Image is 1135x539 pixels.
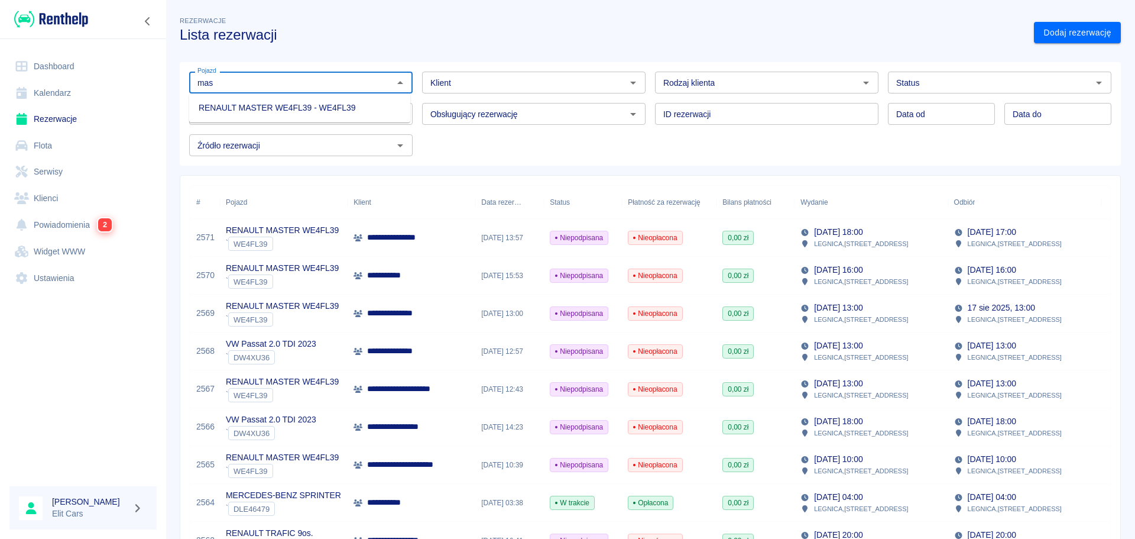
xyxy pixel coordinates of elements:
p: [DATE] 10:00 [814,453,862,466]
span: Rezerwacje [180,17,226,24]
span: DW4XU36 [229,429,274,438]
a: Renthelp logo [9,9,88,29]
span: Niepodpisana [550,422,608,433]
span: DW4XU36 [229,353,274,362]
p: VW Passat 2.0 TDI 2023 [226,338,316,350]
p: LEGNICA , [STREET_ADDRESS] [968,466,1062,476]
button: Otwórz [625,75,641,91]
p: [DATE] 17:00 [968,226,1016,238]
p: LEGNICA , [STREET_ADDRESS] [814,314,908,325]
p: LEGNICA , [STREET_ADDRESS] [968,428,1062,438]
a: Ustawienia [9,265,157,292]
div: [DATE] 14:23 [475,408,544,446]
a: 2568 [196,345,215,357]
div: Klient [354,186,371,219]
span: Nieopłacona [628,422,682,433]
button: Zwiń nawigację [139,14,157,29]
div: Bilans płatności [722,186,771,219]
button: Otwórz [1091,75,1107,91]
p: [DATE] 16:00 [814,264,862,276]
button: Otwórz [625,106,641,122]
span: WE4FL39 [229,315,273,324]
span: 0,00 zł [723,308,753,319]
div: ` [226,237,339,251]
div: [DATE] 12:43 [475,370,544,408]
a: Rezerwacje [9,106,157,133]
a: Klienci [9,185,157,212]
div: Bilans płatności [716,186,794,219]
span: Nieopłacona [628,384,682,395]
span: 0,00 zł [723,384,753,395]
label: Pojazd [197,66,216,75]
span: 0,00 zł [723,422,753,433]
p: [DATE] 04:00 [814,491,862,504]
p: RENAULT MASTER WE4FL39 [226,262,339,275]
a: 2565 [196,459,215,471]
button: Sort [521,194,538,211]
p: LEGNICA , [STREET_ADDRESS] [814,390,908,401]
span: 0,00 zł [723,460,753,470]
span: Niepodpisana [550,308,608,319]
img: Renthelp logo [14,9,88,29]
button: Zamknij [392,75,408,91]
div: [DATE] 13:00 [475,295,544,333]
span: Nieopłacona [628,346,682,357]
p: LEGNICA , [STREET_ADDRESS] [814,238,908,249]
p: LEGNICA , [STREET_ADDRESS] [968,314,1062,325]
li: RENAULT MASTER WE4FL39 - WE4FL39 [189,98,410,118]
div: Płatność za rezerwację [622,186,716,219]
button: Otwórz [858,75,874,91]
a: Flota [9,133,157,159]
h6: [PERSON_NAME] [52,496,128,508]
p: RENAULT MASTER WE4FL39 [226,376,339,388]
div: ` [226,388,339,402]
div: Odbiór [954,186,975,219]
p: LEGNICA , [STREET_ADDRESS] [814,276,908,287]
span: WE4FL39 [229,467,273,476]
div: Status [550,186,570,219]
div: ` [226,502,341,516]
div: Pojazd [226,186,247,219]
a: Serwisy [9,159,157,185]
p: LEGNICA , [STREET_ADDRESS] [814,466,908,476]
p: [DATE] 13:00 [968,340,1016,352]
span: Niepodpisana [550,270,608,281]
p: [DATE] 13:00 [968,377,1016,390]
div: [DATE] 15:53 [475,257,544,295]
button: Sort [828,194,845,211]
div: ` [226,312,339,327]
a: 2564 [196,496,215,509]
input: DD.MM.YYYY [888,103,995,125]
p: [DATE] 13:00 [814,377,862,390]
div: Status [544,186,622,219]
span: Nieopłacona [628,270,682,281]
a: 2570 [196,269,215,282]
div: Płatność za rezerwację [628,186,701,219]
span: Nieopłacona [628,308,682,319]
input: DD.MM.YYYY [1004,103,1111,125]
p: LEGNICA , [STREET_ADDRESS] [814,428,908,438]
a: Kalendarz [9,80,157,106]
a: Widget WWW [9,238,157,265]
span: W trakcie [550,498,594,508]
p: RENAULT MASTER WE4FL39 [226,224,339,237]
p: [DATE] 18:00 [814,415,862,428]
span: Niepodpisana [550,346,608,357]
span: 0,00 zł [723,233,753,243]
a: Dodaj rezerwację [1034,22,1121,44]
span: WE4FL39 [229,240,273,248]
p: LEGNICA , [STREET_ADDRESS] [968,238,1062,249]
div: ` [226,350,316,364]
div: ` [226,426,316,440]
a: 2567 [196,383,215,395]
p: [DATE] 16:00 [968,264,1016,276]
p: LEGNICA , [STREET_ADDRESS] [968,504,1062,514]
a: 2571 [196,231,215,244]
p: [DATE] 10:00 [968,453,1016,466]
p: [DATE] 04:00 [968,491,1016,504]
p: MERCEDES-BENZ SPRINTER [226,489,341,502]
span: Nieopłacona [628,460,682,470]
p: LEGNICA , [STREET_ADDRESS] [968,276,1062,287]
p: [DATE] 13:00 [814,340,862,352]
div: ` [226,464,339,478]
